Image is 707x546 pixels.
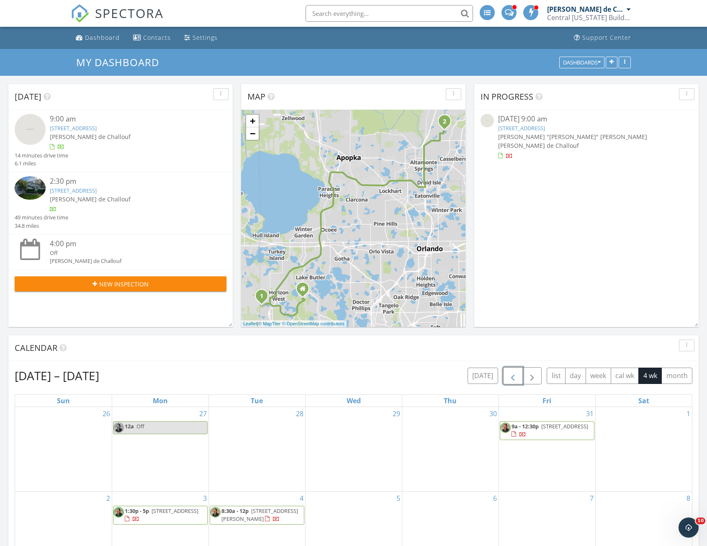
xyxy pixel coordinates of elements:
[468,368,498,384] button: [DATE]
[586,368,611,384] button: week
[15,152,68,160] div: 14 minutes drive time
[210,506,304,525] a: 8:30a - 12p [STREET_ADDRESS][PERSON_NAME]
[491,492,499,505] a: Go to November 6, 2025
[105,492,112,505] a: Go to November 2, 2025
[305,407,402,492] td: Go to October 29, 2025
[582,33,631,41] div: Support Center
[249,395,265,407] a: Tuesday
[76,55,166,69] a: My Dashboard
[181,30,221,46] a: Settings
[565,368,586,384] button: day
[500,422,511,433] img: luz.png
[395,492,402,505] a: Go to November 5, 2025
[151,395,170,407] a: Monday
[15,222,68,230] div: 34.8 miles
[221,507,298,523] span: [STREET_ADDRESS][PERSON_NAME]
[303,288,308,294] div: 6703 Merrick Blvd., Windermere FL 34786
[685,407,692,420] a: Go to November 1, 2025
[696,518,705,524] span: 10
[15,342,57,353] span: Calendar
[15,114,46,145] img: streetview
[541,422,588,430] span: [STREET_ADDRESS]
[85,33,120,41] div: Dashboard
[15,176,226,230] a: 2:30 pm [STREET_ADDRESS] [PERSON_NAME] de Challouf 49 minutes drive time 34.8 miles
[500,421,594,440] a: 9a - 12:30p [STREET_ADDRESS]
[72,30,123,46] a: Dashboard
[113,506,208,525] a: 1:30p - 5p [STREET_ADDRESS]
[498,133,647,141] span: [PERSON_NAME] "[PERSON_NAME]" [PERSON_NAME]
[481,114,494,127] img: streetview
[247,91,265,102] span: Map
[488,407,499,420] a: Go to October 30, 2025
[125,422,134,430] span: 12a
[221,507,298,523] a: 8:30a - 12p [STREET_ADDRESS][PERSON_NAME]
[679,518,699,538] iframe: Intercom live chat
[193,33,218,41] div: Settings
[246,115,259,127] a: Zoom in
[584,407,595,420] a: Go to October 31, 2025
[15,114,226,167] a: 9:00 am [STREET_ADDRESS] [PERSON_NAME] de Challouf 14 minutes drive time 6.1 miles
[136,422,144,430] span: Off
[112,407,208,492] td: Go to October 27, 2025
[208,407,305,492] td: Go to October 28, 2025
[15,367,99,384] h2: [DATE] – [DATE]
[611,368,639,384] button: cal wk
[294,407,305,420] a: Go to October 28, 2025
[547,5,625,13] div: [PERSON_NAME] de Challouf
[113,507,124,518] img: luz.png
[391,407,402,420] a: Go to October 29, 2025
[246,127,259,140] a: Zoom out
[481,91,533,102] span: In Progress
[152,507,198,515] span: [STREET_ADDRESS]
[481,114,692,160] a: [DATE] 9:00 am [STREET_ADDRESS] [PERSON_NAME] "[PERSON_NAME]" [PERSON_NAME][PERSON_NAME] de Challouf
[15,407,112,492] td: Go to October 26, 2025
[99,280,149,288] span: New Inspection
[547,13,631,22] div: Central Florida Building Inspectors
[260,294,263,299] i: 1
[258,321,281,326] a: © MapTiler
[113,422,124,433] img: luz.png
[503,367,523,384] button: Previous
[15,214,68,221] div: 49 minutes drive time
[445,121,450,126] div: 600 Fallsmead Cir, Longwood, FL 32750
[15,176,46,200] img: 9488420%2Freports%2F29385af8-5e50-4fd5-ab90-f1ec5992e4f2%2Fcover_photos%2Faj1JpZmYAgAJYrZ4zCn2%2F...
[50,257,209,265] div: [PERSON_NAME] de Challouf
[15,160,68,167] div: 6.1 miles
[498,114,675,124] div: [DATE] 9:00 am
[71,11,164,29] a: SPECTORA
[130,30,174,46] a: Contacts
[499,407,595,492] td: Go to October 31, 2025
[50,187,97,194] a: [STREET_ADDRESS]
[498,142,579,149] span: [PERSON_NAME] de Challouf
[661,368,692,384] button: month
[512,422,539,430] span: 9a - 12:30p
[243,321,257,326] a: Leaflet
[50,239,209,249] div: 4:00 pm
[101,407,112,420] a: Go to October 26, 2025
[221,507,249,515] span: 8:30a - 12p
[522,367,542,384] button: Next
[50,133,131,141] span: [PERSON_NAME] de Challouf
[345,395,362,407] a: Wednesday
[210,507,221,518] img: luz.png
[201,492,208,505] a: Go to November 3, 2025
[512,422,588,438] a: 9a - 12:30p [STREET_ADDRESS]
[541,395,553,407] a: Friday
[637,395,651,407] a: Saturday
[595,407,692,492] td: Go to November 1, 2025
[638,368,662,384] button: 4 wk
[443,119,446,125] i: 2
[71,4,89,23] img: The Best Home Inspection Software - Spectora
[298,492,305,505] a: Go to November 4, 2025
[571,30,635,46] a: Support Center
[306,5,473,22] input: Search everything...
[15,276,226,291] button: New Inspection
[402,407,499,492] td: Go to October 30, 2025
[50,114,209,124] div: 9:00 am
[547,368,566,384] button: list
[15,91,41,102] span: [DATE]
[95,4,164,22] span: SPECTORA
[685,492,692,505] a: Go to November 8, 2025
[559,57,604,68] button: Dashboards
[143,33,171,41] div: Contacts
